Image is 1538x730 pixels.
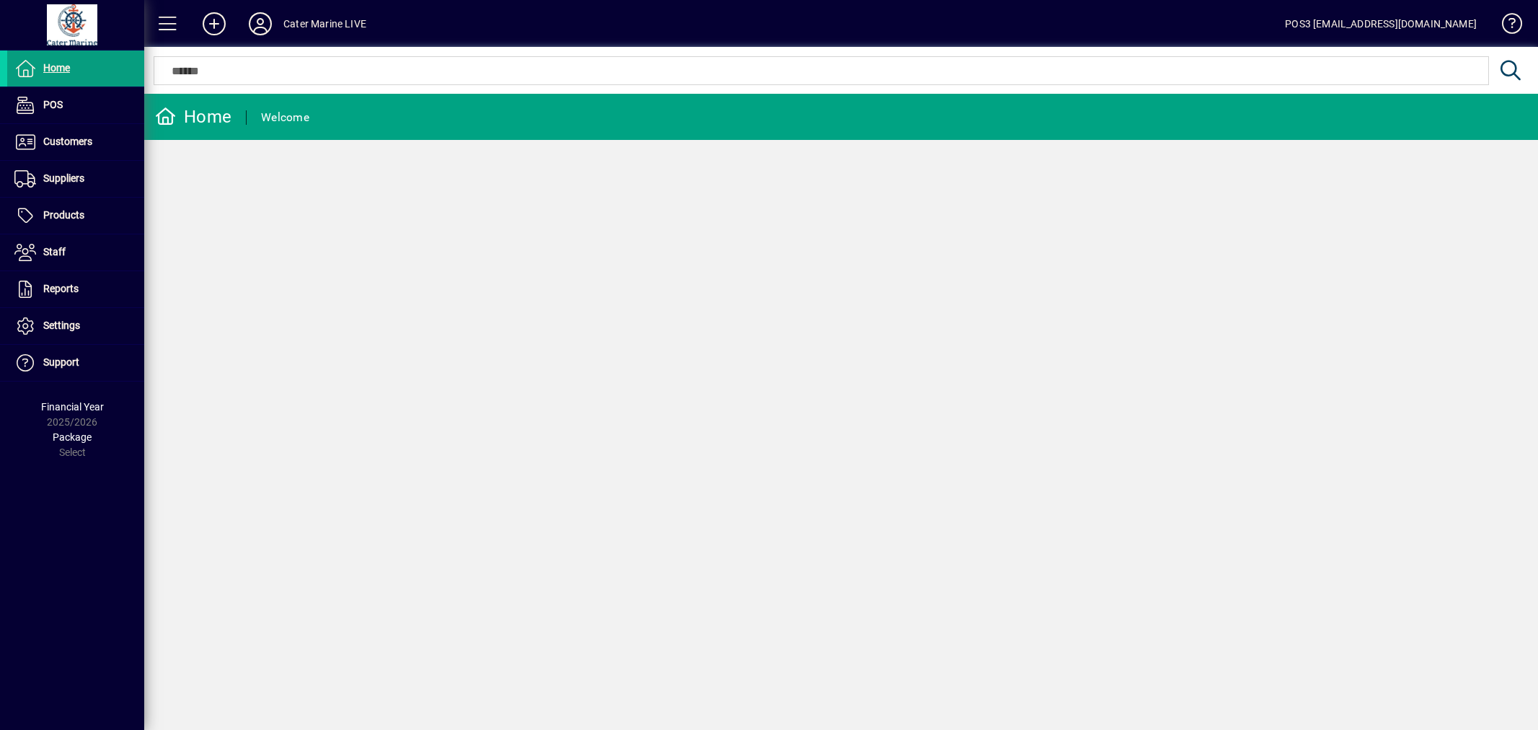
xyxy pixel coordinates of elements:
[43,320,80,331] span: Settings
[237,11,283,37] button: Profile
[1285,12,1477,35] div: POS3 [EMAIL_ADDRESS][DOMAIN_NAME]
[7,161,144,197] a: Suppliers
[43,283,79,294] span: Reports
[7,87,144,123] a: POS
[191,11,237,37] button: Add
[43,99,63,110] span: POS
[43,136,92,147] span: Customers
[43,246,66,258] span: Staff
[261,106,309,129] div: Welcome
[155,105,231,128] div: Home
[283,12,366,35] div: Cater Marine LIVE
[43,356,79,368] span: Support
[1491,3,1520,50] a: Knowledge Base
[43,209,84,221] span: Products
[53,431,92,443] span: Package
[7,124,144,160] a: Customers
[7,308,144,344] a: Settings
[43,172,84,184] span: Suppliers
[7,271,144,307] a: Reports
[43,62,70,74] span: Home
[41,401,104,413] span: Financial Year
[7,234,144,271] a: Staff
[7,345,144,381] a: Support
[7,198,144,234] a: Products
